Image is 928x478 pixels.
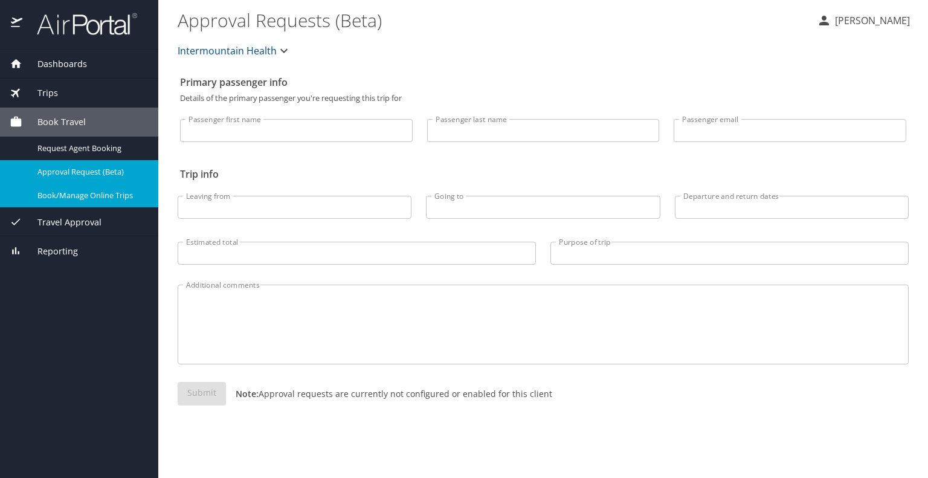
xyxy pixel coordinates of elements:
[22,86,58,100] span: Trips
[22,245,78,258] span: Reporting
[226,387,552,400] p: Approval requests are currently not configured or enabled for this client
[236,388,259,399] strong: Note:
[22,57,87,71] span: Dashboards
[180,164,906,184] h2: Trip info
[37,190,144,201] span: Book/Manage Online Trips
[812,10,915,31] button: [PERSON_NAME]
[24,12,137,36] img: airportal-logo.png
[37,143,144,154] span: Request Agent Booking
[180,94,906,102] p: Details of the primary passenger you're requesting this trip for
[37,166,144,178] span: Approval Request (Beta)
[831,13,910,28] p: [PERSON_NAME]
[180,73,906,92] h2: Primary passenger info
[178,1,807,39] h1: Approval Requests (Beta)
[11,12,24,36] img: icon-airportal.png
[22,115,86,129] span: Book Travel
[173,39,296,63] button: Intermountain Health
[178,42,277,59] span: Intermountain Health
[22,216,101,229] span: Travel Approval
